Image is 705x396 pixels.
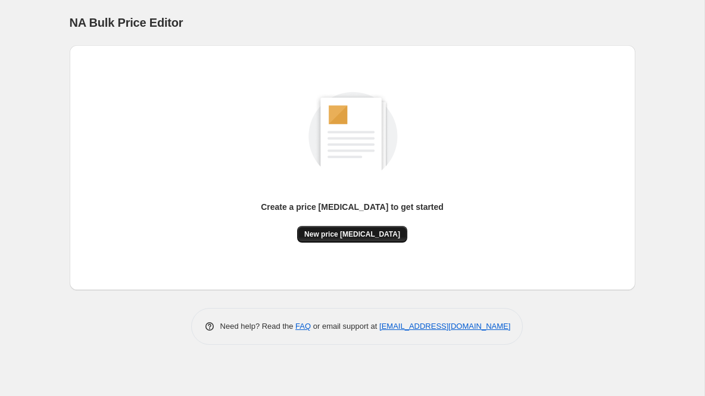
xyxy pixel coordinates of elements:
button: New price [MEDICAL_DATA] [297,226,407,243]
p: Create a price [MEDICAL_DATA] to get started [261,201,444,213]
span: Need help? Read the [220,322,296,331]
a: [EMAIL_ADDRESS][DOMAIN_NAME] [379,322,510,331]
a: FAQ [295,322,311,331]
span: New price [MEDICAL_DATA] [304,230,400,239]
span: or email support at [311,322,379,331]
span: NA Bulk Price Editor [70,16,183,29]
